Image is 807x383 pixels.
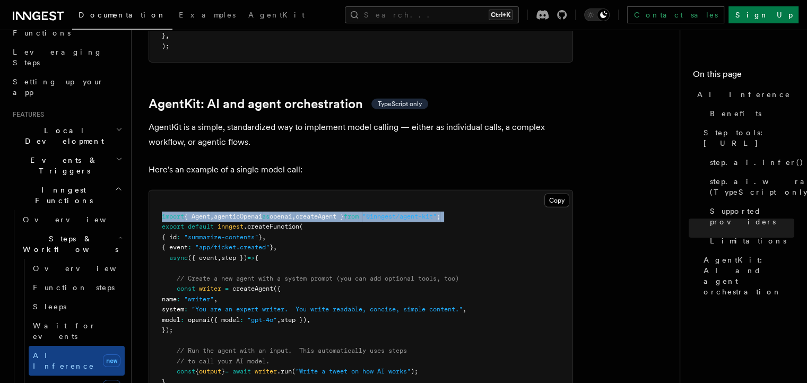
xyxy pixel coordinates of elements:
[706,153,794,172] a: step.ai.infer()
[149,162,573,177] p: Here's an example of a single model call:
[19,233,118,255] span: Steps & Workflows
[184,295,214,303] span: "writer"
[199,285,221,292] span: writer
[544,194,569,207] button: Copy
[270,243,273,251] span: }
[162,316,180,324] span: model
[221,254,247,262] span: step })
[13,48,102,67] span: Leveraging Steps
[162,326,173,334] span: });
[248,11,305,19] span: AgentKit
[218,223,244,230] span: inngest
[706,172,794,202] a: step.ai.wrap() (TypeScript only)
[242,3,311,29] a: AgentKit
[8,121,125,151] button: Local Development
[162,233,177,241] span: { id
[627,6,724,23] a: Contact sales
[177,233,180,241] span: :
[8,180,125,210] button: Inngest Functions
[8,72,125,102] a: Setting up your app
[33,321,96,341] span: Wait for events
[258,233,262,241] span: }
[33,264,142,273] span: Overview
[162,213,184,220] span: import
[149,97,428,111] a: AgentKit: AI and agent orchestrationTypeScript only
[697,89,791,100] span: AI Inference
[162,243,188,251] span: { event
[244,223,299,230] span: .createFunction
[706,104,794,123] a: Benefits
[179,11,236,19] span: Examples
[232,285,273,292] span: createAgent
[437,213,440,220] span: ;
[218,254,221,262] span: ,
[210,213,214,220] span: ,
[162,42,169,50] span: );
[29,297,125,316] a: Sleeps
[262,233,266,241] span: ,
[188,254,218,262] span: ({ event
[29,278,125,297] a: Function steps
[177,368,195,375] span: const
[214,295,218,303] span: ,
[255,254,258,262] span: {
[19,229,125,259] button: Steps & Workflows
[180,316,184,324] span: :
[33,351,94,370] span: AI Inference
[710,236,786,246] span: Limitations
[177,285,195,292] span: const
[693,85,794,104] a: AI Inference
[378,100,422,108] span: TypeScript only
[706,202,794,231] a: Supported providers
[225,285,229,292] span: =
[8,125,116,146] span: Local Development
[8,151,125,180] button: Events & Triggers
[255,368,277,375] span: writer
[8,185,115,206] span: Inngest Functions
[8,110,44,119] span: Features
[199,368,221,375] span: output
[411,368,418,375] span: );
[273,243,277,251] span: ,
[225,368,229,375] span: =
[277,316,281,324] span: ,
[247,254,255,262] span: =>
[29,259,125,278] a: Overview
[188,316,210,324] span: openai
[210,316,240,324] span: ({ model
[704,255,794,297] span: AgentKit: AI and agent orchestration
[72,3,172,30] a: Documentation
[149,120,573,150] p: AgentKit is a simple, standardized way to implement model calling — either as individual calls, a...
[247,316,277,324] span: "gpt-4o"
[162,223,184,230] span: export
[345,6,519,23] button: Search...Ctrl+K
[162,295,177,303] span: name
[221,368,225,375] span: }
[103,354,120,367] span: new
[29,346,125,376] a: AI Inferencenew
[292,368,296,375] span: (
[706,231,794,250] a: Limitations
[184,233,258,241] span: "summarize-contents"
[172,3,242,29] a: Examples
[177,275,459,282] span: // Create a new agent with a system prompt (you can add optional tools, too)
[292,213,296,220] span: ,
[463,306,466,313] span: ,
[693,68,794,85] h4: On this page
[184,213,210,220] span: { Agent
[362,213,437,220] span: "@inngest/agent-kit"
[19,210,125,229] a: Overview
[710,108,761,119] span: Benefits
[270,213,292,220] span: openai
[299,223,303,230] span: (
[8,155,116,176] span: Events & Triggers
[281,316,307,324] span: step })
[13,77,104,97] span: Setting up your app
[704,127,794,149] span: Step tools: [URL]
[307,316,310,324] span: ,
[166,32,169,39] span: ,
[195,368,199,375] span: {
[489,10,513,20] kbd: Ctrl+K
[177,358,270,365] span: // to call your AI model.
[296,213,344,220] span: createAgent }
